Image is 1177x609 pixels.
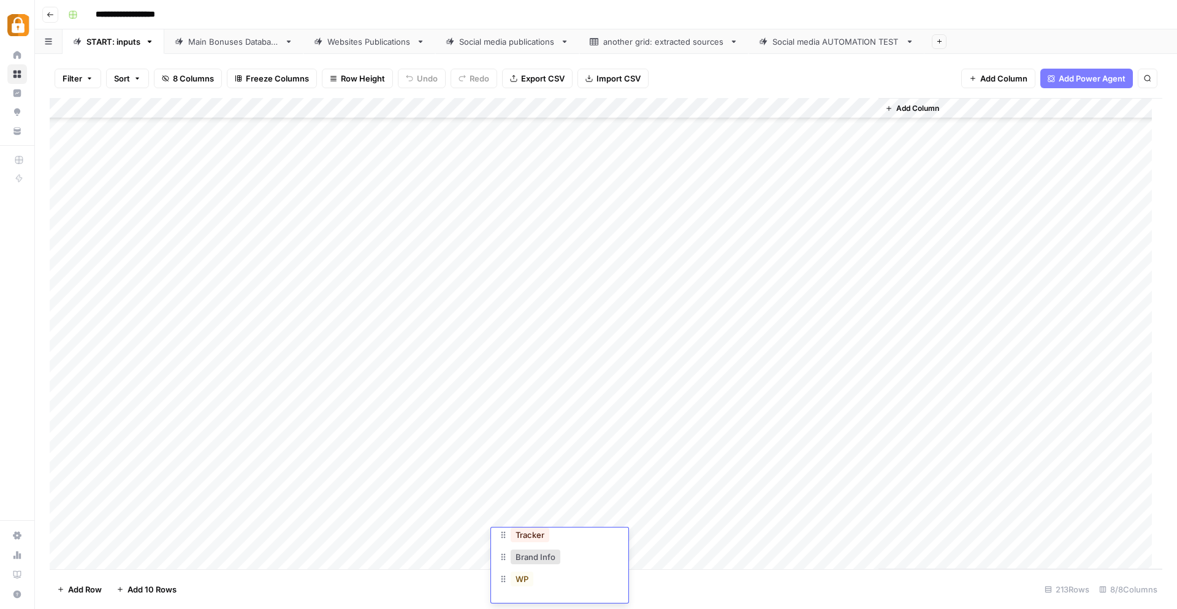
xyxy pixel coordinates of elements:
[772,36,901,48] div: Social media AUTOMATION TEST
[577,69,649,88] button: Import CSV
[55,69,101,88] button: Filter
[1040,580,1094,599] div: 213 Rows
[596,72,641,85] span: Import CSV
[980,72,1027,85] span: Add Column
[154,69,222,88] button: 8 Columns
[7,584,27,604] button: Help + Support
[63,72,82,85] span: Filter
[521,72,565,85] span: Export CSV
[511,550,560,564] button: Brand Info
[896,103,939,114] span: Add Column
[7,83,27,103] a: Insights
[322,69,393,88] button: Row Height
[303,29,435,54] a: Websites Publications
[246,72,309,85] span: Freeze Columns
[327,36,411,48] div: Websites Publications
[86,36,140,48] div: START: inputs
[7,121,27,141] a: Your Data
[188,36,280,48] div: Main Bonuses Database
[398,69,446,88] button: Undo
[579,29,748,54] a: another grid: extracted sources
[1059,72,1126,85] span: Add Power Agent
[502,69,573,88] button: Export CSV
[128,583,177,596] span: Add 10 Rows
[880,100,944,116] button: Add Column
[7,545,27,565] a: Usage
[164,29,303,54] a: Main Bonuses Database
[68,583,102,596] span: Add Row
[7,14,29,36] img: Adzz Logo
[498,547,621,569] div: Brand Info
[417,72,438,85] span: Undo
[511,572,533,586] button: WP
[7,565,27,584] a: Learning Hub
[114,72,130,85] span: Sort
[7,526,27,545] a: Settings
[603,36,725,48] div: another grid: extracted sources
[63,29,164,54] a: START: inputs
[511,528,549,542] button: Tracker
[961,69,1035,88] button: Add Column
[1040,69,1133,88] button: Add Power Agent
[498,569,621,591] div: WP
[435,29,579,54] a: Social media publications
[498,525,621,547] div: Tracker
[7,10,27,40] button: Workspace: Adzz
[7,64,27,84] a: Browse
[109,580,184,599] button: Add 10 Rows
[227,69,317,88] button: Freeze Columns
[1094,580,1162,599] div: 8/8 Columns
[7,102,27,122] a: Opportunities
[748,29,924,54] a: Social media AUTOMATION TEST
[173,72,214,85] span: 8 Columns
[50,580,109,599] button: Add Row
[470,72,489,85] span: Redo
[7,45,27,65] a: Home
[106,69,149,88] button: Sort
[459,36,555,48] div: Social media publications
[451,69,497,88] button: Redo
[341,72,385,85] span: Row Height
